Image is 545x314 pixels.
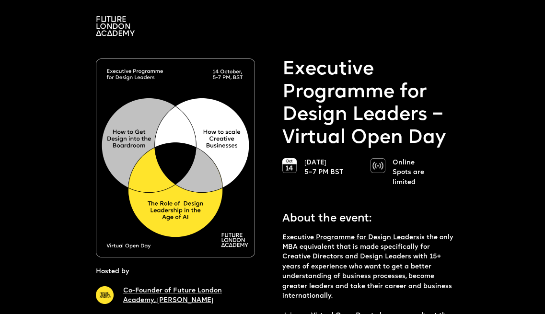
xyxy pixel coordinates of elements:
img: A yellow circle with Future London Academy logo [96,286,114,304]
p: [DATE] 5–7 PM BST [304,158,361,178]
a: Executive Programme for Design Leaders [282,234,419,241]
p: Executive Programme for Design Leaders – Virtual Open Day [282,58,459,150]
a: Co-Founder of Future London Academy, [PERSON_NAME] [123,288,222,303]
p: Online Spots are limited [393,158,449,187]
p: Hosted by [96,267,129,277]
img: A logo saying in 3 lines: Future London Academy [96,16,135,36]
p: About the event: [282,206,459,227]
